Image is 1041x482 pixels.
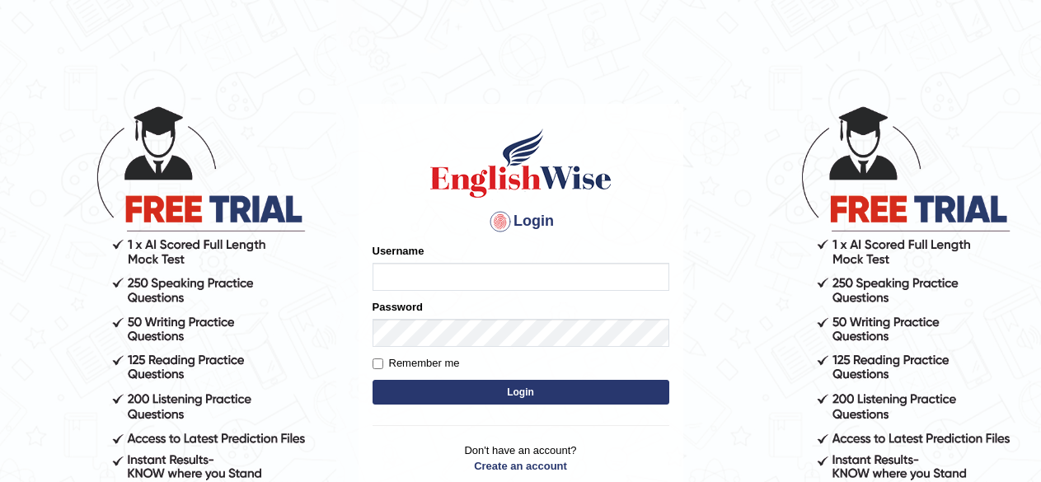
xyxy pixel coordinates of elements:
[373,355,460,372] label: Remember me
[373,358,383,369] input: Remember me
[427,126,615,200] img: Logo of English Wise sign in for intelligent practice with AI
[373,299,423,315] label: Password
[373,458,669,474] a: Create an account
[373,208,669,235] h4: Login
[373,243,424,259] label: Username
[373,380,669,405] button: Login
